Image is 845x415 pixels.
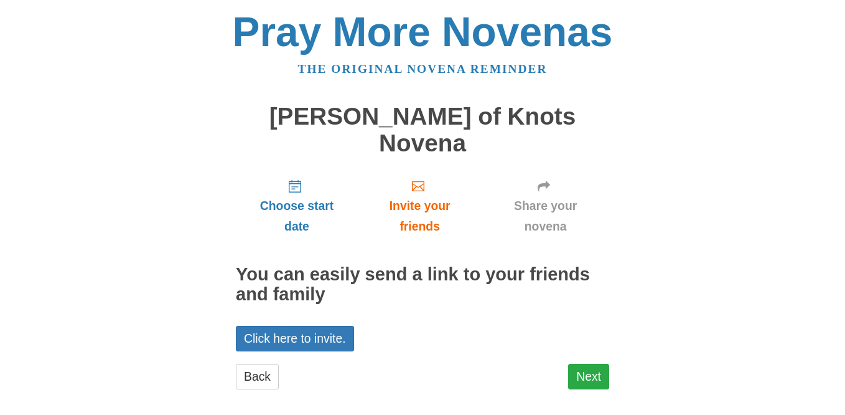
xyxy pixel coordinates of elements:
a: Next [568,364,609,389]
h2: You can easily send a link to your friends and family [236,265,609,305]
h1: [PERSON_NAME] of Knots Novena [236,103,609,156]
a: Choose start date [236,169,358,243]
span: Share your novena [494,196,597,237]
span: Choose start date [248,196,345,237]
a: Back [236,364,279,389]
a: The original novena reminder [298,62,548,75]
a: Pray More Novenas [233,9,613,55]
span: Invite your friends [370,196,469,237]
a: Invite your friends [358,169,482,243]
a: Click here to invite. [236,326,354,351]
a: Share your novena [482,169,609,243]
